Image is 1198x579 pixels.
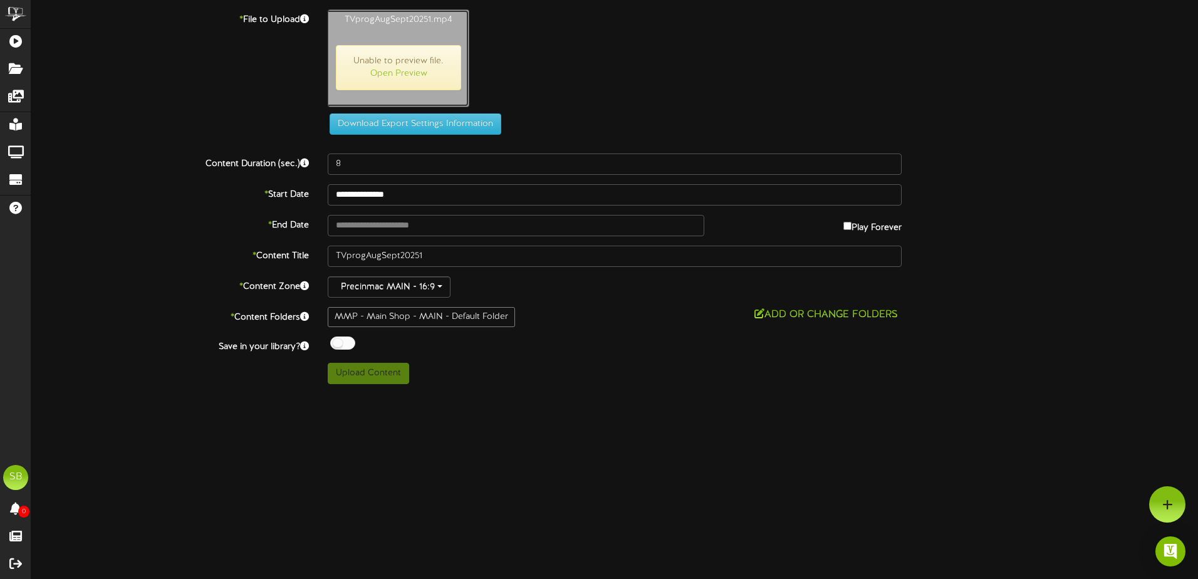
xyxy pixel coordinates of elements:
button: Add or Change Folders [751,307,902,323]
label: Start Date [22,184,318,201]
button: Download Export Settings Information [330,113,501,135]
label: Save in your library? [22,336,318,353]
input: Play Forever [843,222,852,230]
label: File to Upload [22,9,318,26]
label: Content Duration (sec.) [22,154,318,170]
a: Open Preview [370,69,427,78]
label: End Date [22,215,318,232]
button: Precinmac MAIN - 16:9 [328,276,451,298]
a: Download Export Settings Information [323,119,501,128]
span: 0 [18,506,29,518]
span: Unable to preview file. [336,45,461,90]
input: Title of this Content [328,246,902,267]
button: Upload Content [328,363,409,384]
div: SB [3,465,28,490]
label: Play Forever [843,215,902,234]
label: Content Folders [22,307,318,324]
label: Content Title [22,246,318,263]
div: MMP - Main Shop - MAIN - Default Folder [328,307,515,327]
div: Open Intercom Messenger [1155,536,1185,566]
label: Content Zone [22,276,318,293]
